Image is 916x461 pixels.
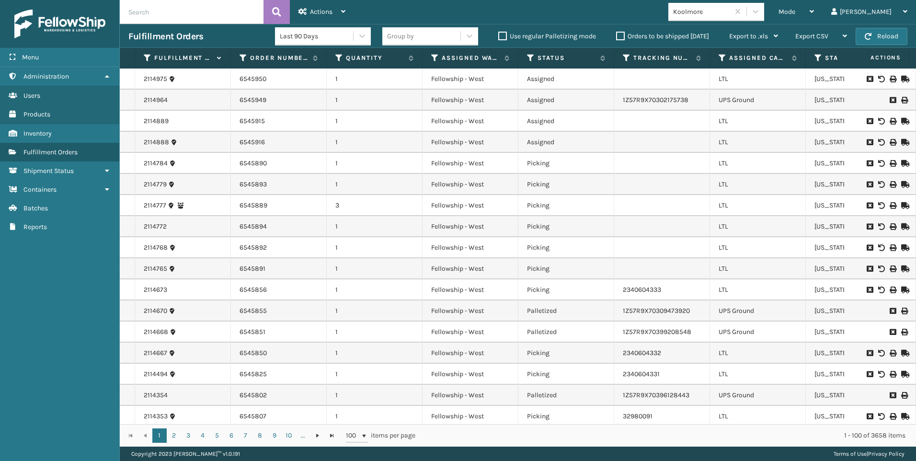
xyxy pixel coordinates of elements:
[710,216,806,237] td: LTL
[890,160,895,167] i: Print BOL
[282,428,296,443] a: 10
[152,428,167,443] a: 1
[623,391,689,399] a: 1Z57R9X70396128443
[23,223,47,231] span: Reports
[327,111,423,132] td: 1
[327,174,423,195] td: 1
[231,343,327,364] td: 6545850
[429,431,905,440] div: 1 - 100 of 3658 items
[144,369,168,379] a: 2114494
[901,97,907,104] i: Print Label
[867,181,872,188] i: Request to Be Cancelled
[518,343,614,364] td: Picking
[518,90,614,111] td: Assigned
[518,364,614,385] td: Picking
[867,118,872,125] i: Request to Be Cancelled
[518,322,614,343] td: Palletized
[633,54,691,62] label: Tracking Number
[310,428,325,443] a: Go to the next page
[231,364,327,385] td: 6545825
[890,118,895,125] i: Print BOL
[806,406,902,427] td: [US_STATE]
[231,69,327,90] td: 6545950
[890,139,895,146] i: Print BOL
[867,223,872,230] i: Request to Be Cancelled
[806,153,902,174] td: [US_STATE]
[22,53,39,61] span: Menu
[890,329,895,335] i: Request to Be Cancelled
[144,222,167,231] a: 2114772
[327,237,423,258] td: 1
[346,54,404,62] label: Quantity
[423,132,518,153] td: Fellowship - West
[518,111,614,132] td: Assigned
[729,54,787,62] label: Assigned Carrier Service
[878,202,884,209] i: Void BOL
[867,265,872,272] i: Request to Be Cancelled
[878,244,884,251] i: Void BOL
[280,31,354,41] div: Last 90 Days
[867,202,872,209] i: Request to Be Cancelled
[327,406,423,427] td: 1
[518,216,614,237] td: Picking
[253,428,267,443] a: 8
[231,279,327,300] td: 6545856
[878,265,884,272] i: Void BOL
[614,406,710,427] td: 32980091
[710,90,806,111] td: UPS Ground
[890,202,895,209] i: Print BOL
[806,300,902,322] td: [US_STATE]
[710,111,806,132] td: LTL
[423,90,518,111] td: Fellowship - West
[210,428,224,443] a: 5
[806,364,902,385] td: [US_STATE]
[231,174,327,195] td: 6545893
[423,237,518,258] td: Fellowship - West
[327,343,423,364] td: 1
[423,258,518,279] td: Fellowship - West
[890,287,895,293] i: Print BOL
[614,364,710,385] td: 2340604331
[890,223,895,230] i: Print BOL
[878,287,884,293] i: Void BOL
[890,350,895,357] i: Print BOL
[224,428,239,443] a: 6
[518,279,614,300] td: Picking
[310,8,332,16] span: Actions
[231,216,327,237] td: 6545894
[144,327,168,337] a: 2114668
[901,244,907,251] i: Mark as Shipped
[231,132,327,153] td: 6545916
[890,371,895,378] i: Print BOL
[144,264,167,274] a: 2114765
[890,265,895,272] i: Print BOL
[144,348,167,358] a: 2114667
[327,364,423,385] td: 1
[144,159,168,168] a: 2114784
[878,76,884,82] i: Void BOL
[806,111,902,132] td: [US_STATE]
[23,129,52,138] span: Inventory
[878,118,884,125] i: Void BOL
[710,364,806,385] td: LTL
[901,392,907,399] i: Print Label
[267,428,282,443] a: 9
[231,258,327,279] td: 6545891
[710,343,806,364] td: LTL
[806,90,902,111] td: [US_STATE]
[710,69,806,90] td: LTL
[327,322,423,343] td: 1
[710,132,806,153] td: LTL
[423,195,518,216] td: Fellowship - West
[23,204,48,212] span: Batches
[614,279,710,300] td: 2340604333
[442,54,500,62] label: Assigned Warehouse
[901,118,907,125] i: Mark as Shipped
[518,258,614,279] td: Picking
[901,413,907,420] i: Mark as Shipped
[325,428,339,443] a: Go to the last page
[144,138,169,147] a: 2114888
[327,300,423,322] td: 1
[710,279,806,300] td: LTL
[806,132,902,153] td: [US_STATE]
